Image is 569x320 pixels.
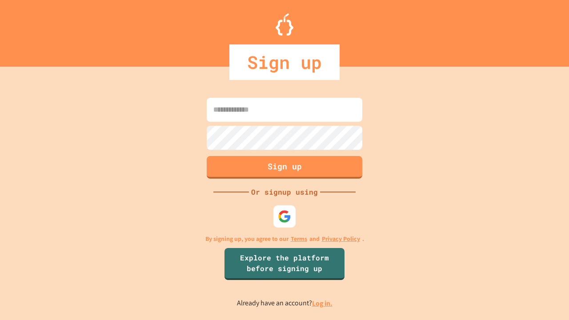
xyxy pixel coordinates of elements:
[249,187,320,197] div: Or signup using
[322,234,360,244] a: Privacy Policy
[229,44,340,80] div: Sign up
[312,299,333,308] a: Log in.
[205,234,364,244] p: By signing up, you agree to our and .
[291,234,307,244] a: Terms
[207,156,362,179] button: Sign up
[276,13,293,36] img: Logo.svg
[278,210,291,223] img: google-icon.svg
[237,298,333,309] p: Already have an account?
[224,248,345,280] a: Explore the platform before signing up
